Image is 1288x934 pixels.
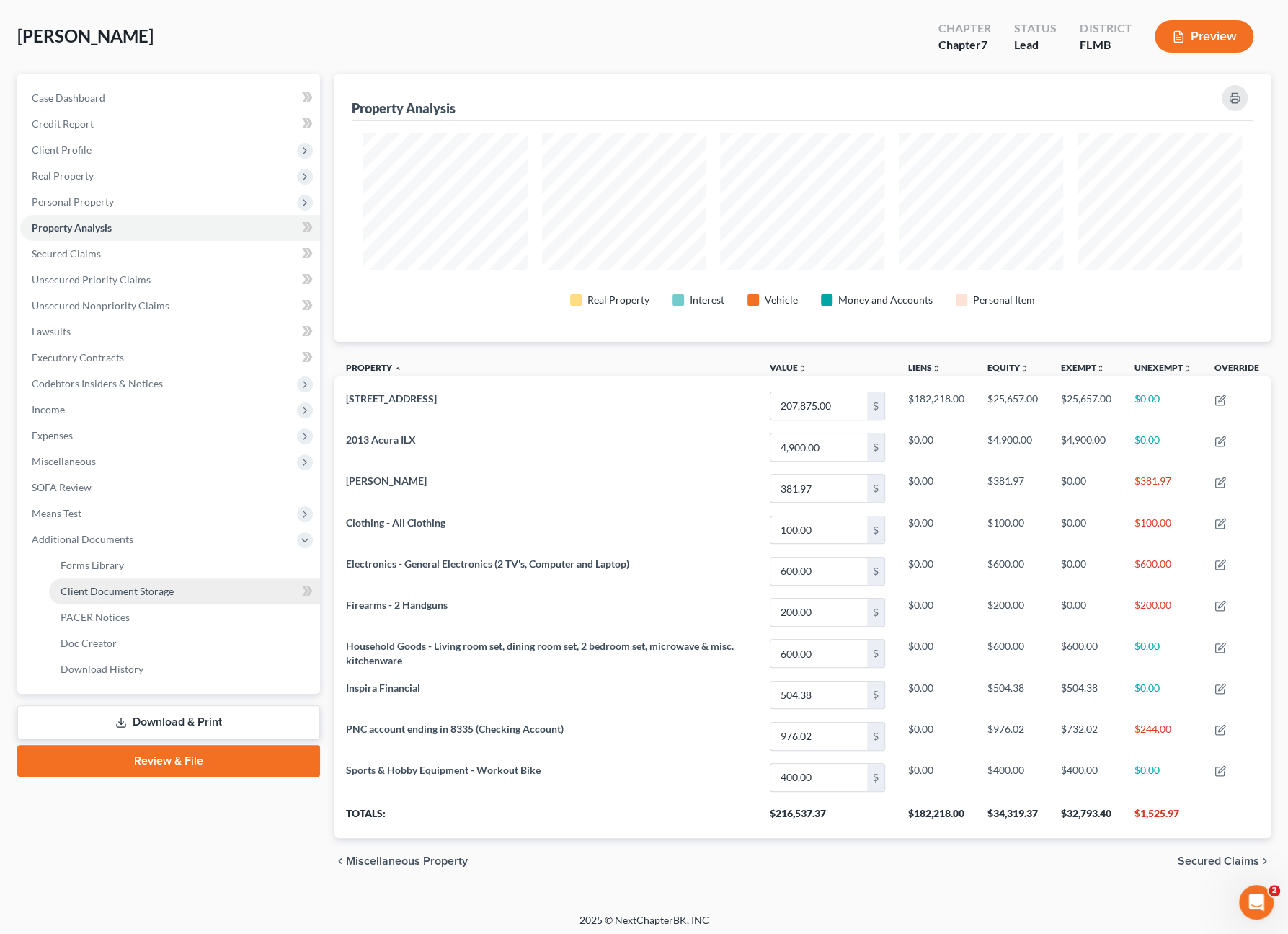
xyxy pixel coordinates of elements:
span: Unsecured Nonpriority Claims [32,299,169,312]
a: Exemptunfold_more [1061,362,1105,373]
a: Lawsuits [20,319,320,345]
div: Status [1014,20,1057,37]
input: 0.00 [770,764,867,791]
td: $0.00 [897,427,976,468]
div: Interest [690,293,724,307]
span: PACER Notices [61,611,130,623]
i: unfold_more [1020,364,1029,373]
td: $504.38 [1049,674,1123,715]
td: $0.00 [1049,550,1123,591]
td: $0.00 [1123,427,1203,468]
td: $0.00 [1123,633,1203,674]
div: Property Analysis [352,100,456,117]
i: expand_less [394,364,402,373]
div: FLMB [1080,37,1132,53]
span: Codebtors Insiders & Notices [32,377,163,389]
span: Household Goods - Living room set, dining room set, 2 bedroom set, microwave & misc. kitchenware [346,640,734,666]
span: Additional Documents [32,533,133,545]
div: Personal Item [973,293,1035,307]
div: $ [867,516,884,544]
td: $4,900.00 [976,427,1049,468]
button: Secured Claims chevron_right [1178,855,1271,867]
th: $1,525.97 [1123,798,1203,838]
iframe: Intercom live chat [1239,885,1274,920]
span: [PERSON_NAME] [346,475,427,487]
span: Firearms - 2 Handguns [346,599,448,611]
td: $100.00 [1123,509,1203,550]
td: $200.00 [976,591,1049,633]
div: Money and Accounts [838,293,933,307]
a: PACER Notices [49,604,320,630]
span: Executory Contracts [32,351,124,364]
span: Means Test [32,507,81,519]
td: $200.00 [1123,591,1203,633]
th: Override [1203,353,1271,386]
i: unfold_more [798,364,807,373]
span: Secured Claims [1178,855,1259,867]
td: $25,657.00 [976,385,1049,426]
span: SOFA Review [32,481,92,493]
div: $ [867,475,884,502]
input: 0.00 [770,433,867,461]
span: Clothing - All Clothing [346,516,445,529]
th: $216,537.37 [758,798,897,838]
div: $ [867,723,884,750]
td: $600.00 [1123,550,1203,591]
span: Unsecured Priority Claims [32,273,151,286]
span: Inspira Financial [346,682,420,694]
span: Personal Property [32,195,114,208]
td: $0.00 [1123,757,1203,798]
td: $182,218.00 [897,385,976,426]
td: $100.00 [976,509,1049,550]
td: $0.00 [1049,591,1123,633]
input: 0.00 [770,599,867,626]
td: $600.00 [1049,633,1123,674]
div: $ [867,558,884,585]
input: 0.00 [770,475,867,502]
a: Valueunfold_more [770,362,807,373]
span: Download History [61,663,143,675]
a: Credit Report [20,111,320,137]
input: 0.00 [770,558,867,585]
i: chevron_left [334,855,346,867]
th: Totals: [334,798,758,838]
td: $0.00 [1123,385,1203,426]
span: [STREET_ADDRESS] [346,392,437,405]
button: Preview [1155,20,1253,53]
span: Forms Library [61,559,124,571]
a: Property Analysis [20,215,320,241]
span: Miscellaneous Property [346,855,468,867]
div: $ [867,682,884,709]
a: Forms Library [49,552,320,578]
div: Chapter [938,20,991,37]
span: 2 [1269,885,1280,896]
a: Secured Claims [20,241,320,267]
input: 0.00 [770,392,867,420]
td: $600.00 [976,633,1049,674]
span: Electronics - General Electronics (2 TV's, Computer and Laptop) [346,558,629,570]
i: unfold_more [1096,364,1105,373]
span: 2013 Acura ILX [346,433,416,446]
span: Case Dashboard [32,92,105,104]
td: $504.38 [976,674,1049,715]
td: $732.02 [1049,715,1123,757]
div: District [1080,20,1132,37]
a: Equityunfold_more [987,362,1029,373]
input: 0.00 [770,682,867,709]
span: 7 [981,38,987,51]
a: SOFA Review [20,475,320,501]
span: Secured Claims [32,247,101,260]
div: Vehicle [765,293,798,307]
td: $4,900.00 [1049,427,1123,468]
a: Case Dashboard [20,85,320,111]
th: $34,319.37 [976,798,1049,838]
td: $0.00 [897,633,976,674]
span: Sports & Hobby Equipment - Workout Bike [346,764,541,776]
span: Credit Report [32,118,94,130]
td: $25,657.00 [1049,385,1123,426]
i: chevron_right [1259,855,1271,867]
span: Client Profile [32,144,92,156]
a: Property expand_less [346,362,402,373]
div: $ [867,392,884,420]
span: Doc Creator [61,637,117,649]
